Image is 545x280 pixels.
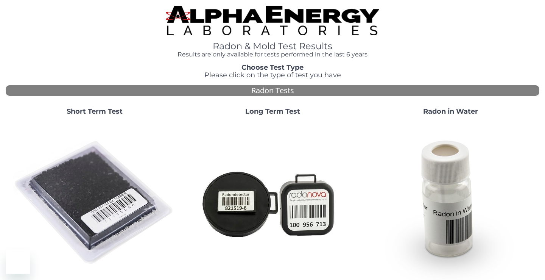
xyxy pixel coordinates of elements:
[166,51,379,58] h4: Results are only available for tests performed in the last 6 years
[166,6,379,35] img: TightCrop.jpg
[245,107,300,116] strong: Long Term Test
[67,107,123,116] strong: Short Term Test
[166,41,379,51] h1: Radon & Mold Test Results
[204,71,341,79] span: Please click on the type of test you have
[241,63,304,72] strong: Choose Test Type
[6,250,30,274] iframe: Button to launch messaging window
[6,85,539,96] div: Radon Tests
[423,107,478,116] strong: Radon in Water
